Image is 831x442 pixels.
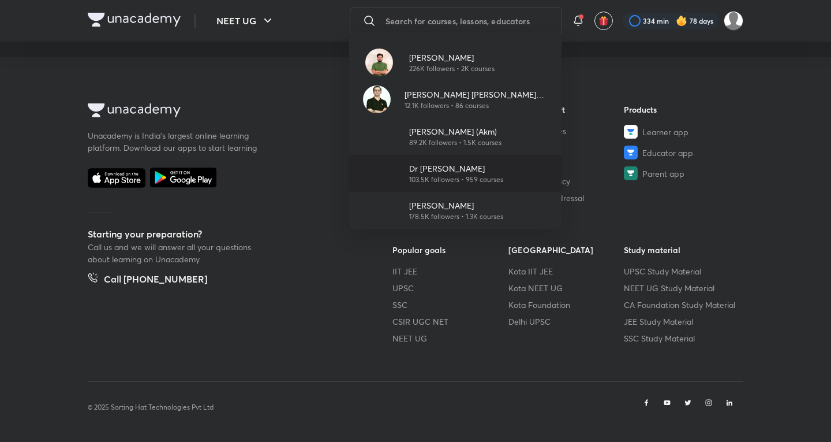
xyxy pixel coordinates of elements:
[349,44,562,81] a: Avatar[PERSON_NAME]226K followers • 2K courses
[405,101,553,111] p: 12.1K followers • 86 courses
[349,118,562,155] a: Avatar[PERSON_NAME] (Akm)89.2K followers • 1.5K courses
[409,199,503,211] p: [PERSON_NAME]
[409,138,501,148] p: 89.2K followers • 1.5K courses
[409,125,501,138] p: [PERSON_NAME] (Akm)
[409,174,503,185] p: 103.5K followers • 959 courses
[409,51,495,64] p: [PERSON_NAME]
[349,155,562,192] a: AvatarDr [PERSON_NAME]103.5K followers • 959 courses
[365,196,393,224] img: Avatar
[409,64,495,74] p: 226K followers • 2K courses
[349,192,562,229] a: Avatar[PERSON_NAME]178.5K followers • 1.3K courses
[365,159,393,187] img: Avatar
[349,81,562,118] a: Avatar[PERSON_NAME] [PERSON_NAME] (ACiD Sir)12.1K followers • 86 courses
[363,86,391,113] img: Avatar
[409,211,503,222] p: 178.5K followers • 1.3K courses
[409,162,503,174] p: Dr [PERSON_NAME]
[365,49,393,76] img: Avatar
[405,88,553,101] p: [PERSON_NAME] [PERSON_NAME] (ACiD Sir)
[365,122,393,150] img: Avatar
